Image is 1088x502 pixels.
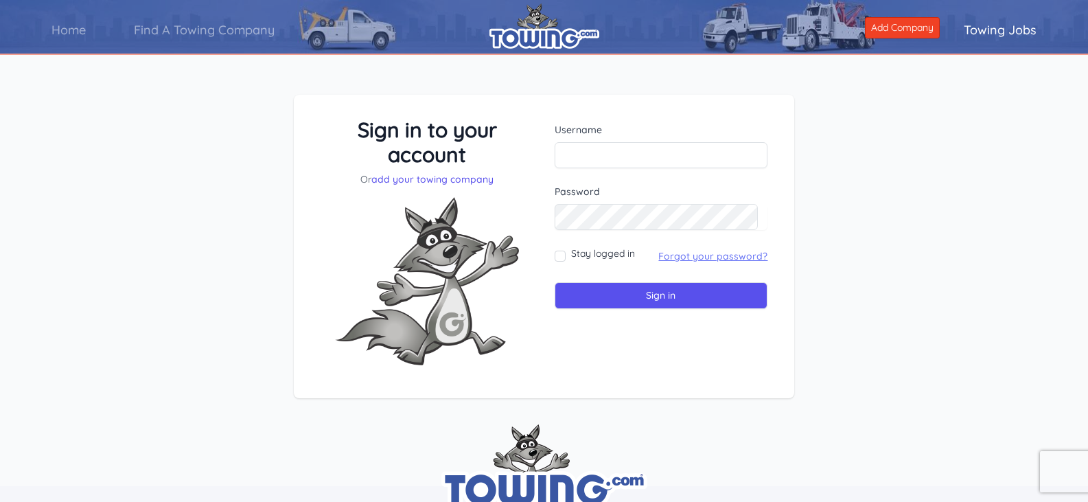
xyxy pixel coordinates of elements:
[571,247,635,260] label: Stay logged in
[555,185,768,198] label: Password
[940,10,1061,49] a: Towing Jobs
[324,186,530,376] img: Fox-Excited.png
[555,282,768,309] input: Sign in
[27,10,110,49] a: Home
[321,172,534,186] p: Or
[110,10,299,49] a: Find A Towing Company
[489,3,599,49] img: logo.png
[658,250,767,262] a: Forgot your password?
[321,117,534,167] h3: Sign in to your account
[865,17,940,38] a: Add Company
[555,123,768,137] label: Username
[371,173,494,185] a: add your towing company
